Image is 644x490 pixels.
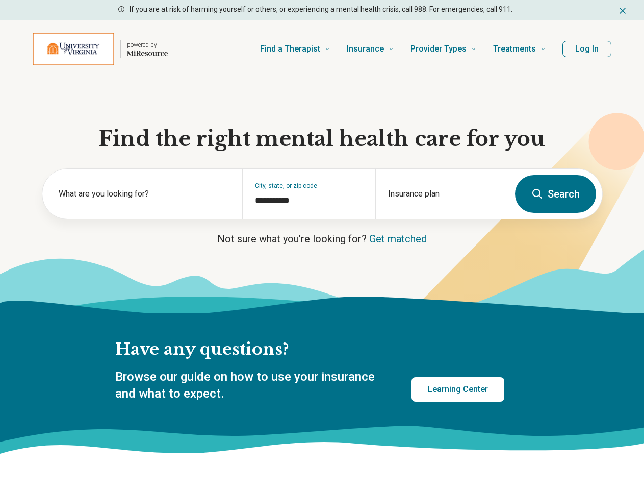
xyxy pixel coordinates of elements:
[411,377,504,402] a: Learning Center
[493,29,546,69] a: Treatments
[347,42,384,56] span: Insurance
[33,33,168,65] a: Home page
[130,4,512,15] p: If you are at risk of harming yourself or others, or experiencing a mental health crisis, call 98...
[115,369,387,403] p: Browse our guide on how to use your insurance and what to expect.
[515,175,596,213] button: Search
[410,29,477,69] a: Provider Types
[260,29,330,69] a: Find a Therapist
[59,188,230,200] label: What are you looking for?
[617,4,628,16] button: Dismiss
[42,126,603,152] h1: Find the right mental health care for you
[369,233,427,245] a: Get matched
[260,42,320,56] span: Find a Therapist
[127,41,168,49] p: powered by
[562,41,611,57] button: Log In
[410,42,467,56] span: Provider Types
[493,42,536,56] span: Treatments
[115,339,504,360] h2: Have any questions?
[42,232,603,246] p: Not sure what you’re looking for?
[347,29,394,69] a: Insurance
